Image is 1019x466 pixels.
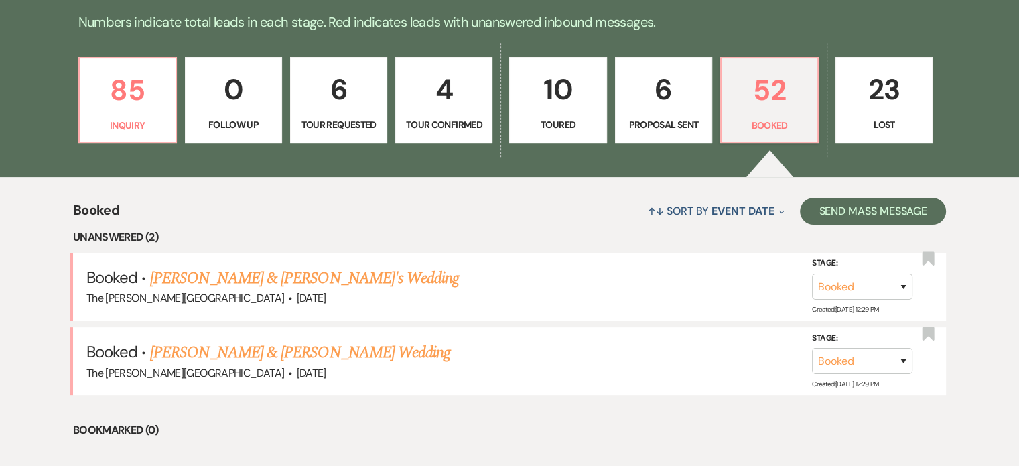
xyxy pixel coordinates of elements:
[812,380,878,388] span: Created: [DATE] 12:29 PM
[518,67,598,112] p: 10
[648,204,664,218] span: ↑↓
[720,57,819,144] a: 52Booked
[297,366,326,380] span: [DATE]
[299,67,379,112] p: 6
[518,117,598,132] p: Toured
[404,117,484,132] p: Tour Confirmed
[835,57,933,144] a: 23Lost
[86,291,284,305] span: The [PERSON_NAME][GEOGRAPHIC_DATA]
[86,341,137,362] span: Booked
[642,193,790,229] button: Sort By Event Date
[812,305,878,314] span: Created: [DATE] 12:29 PM
[185,57,282,144] a: 0Follow Up
[730,68,809,113] p: 52
[88,118,167,133] p: Inquiry
[404,67,484,112] p: 4
[624,117,703,132] p: Proposal Sent
[73,422,946,439] li: Bookmarked (0)
[73,229,946,246] li: Unanswered (2)
[730,118,809,133] p: Booked
[86,267,137,288] span: Booked
[150,341,450,365] a: [PERSON_NAME] & [PERSON_NAME] Wedding
[194,117,273,132] p: Follow Up
[297,291,326,305] span: [DATE]
[194,67,273,112] p: 0
[395,57,492,144] a: 4Tour Confirmed
[812,331,912,346] label: Stage:
[711,204,774,218] span: Event Date
[27,11,992,33] p: Numbers indicate total leads in each stage. Red indicates leads with unanswered inbound messages.
[299,117,379,132] p: Tour Requested
[509,57,606,144] a: 10Toured
[615,57,712,144] a: 6Proposal Sent
[844,117,924,132] p: Lost
[844,67,924,112] p: 23
[73,200,119,229] span: Booked
[624,67,703,112] p: 6
[86,366,284,380] span: The [PERSON_NAME][GEOGRAPHIC_DATA]
[812,256,912,271] label: Stage:
[78,57,177,144] a: 85Inquiry
[290,57,387,144] a: 6Tour Requested
[88,68,167,113] p: 85
[800,198,946,225] button: Send Mass Message
[150,266,460,290] a: [PERSON_NAME] & [PERSON_NAME]'s Wedding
